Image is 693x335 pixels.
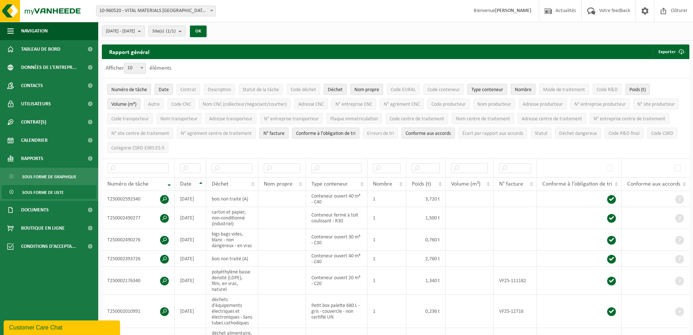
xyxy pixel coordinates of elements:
span: Code R&D [597,87,618,93]
button: N° site producteurN° site producteur : Activate to sort [633,98,679,109]
span: Code R&D final [609,131,640,136]
span: Conditions d'accepta... [21,237,76,256]
span: Volume (m³) [451,181,481,187]
button: ContratContrat: Activate to sort [176,84,200,95]
td: 1 [367,267,406,295]
span: Type conteneur [311,181,348,187]
span: N° agrément centre de traitement [181,131,252,136]
button: Adresse transporteurAdresse transporteur: Activate to sort [205,113,256,124]
button: Code conteneurCode conteneur: Activate to sort [423,84,464,95]
td: déchets d'équipements électriques et électroniques - Sans tubes cathodiques [206,295,258,328]
button: Conforme aux accords : Activate to sort [402,128,455,139]
td: polyéthylène basse densité (LDPE), film, en vrac, naturel [206,267,258,295]
td: T250002490277 [102,207,175,229]
td: 0,760 t [406,229,445,251]
td: 1 [367,295,406,328]
span: Tableau de bord [21,40,60,58]
span: Utilisateurs [21,95,51,113]
span: N° entreprise CNC [335,102,372,107]
button: N° entreprise producteurN° entreprise producteur: Activate to sort [570,98,630,109]
td: T250002176340 [102,267,175,295]
td: Conteneur ouvert 40 m³ - C40 [306,191,367,207]
span: Code conteneur [427,87,460,93]
span: Date [159,87,169,93]
span: Sous forme de liste [22,186,64,199]
button: DescriptionDescription: Activate to sort [204,84,235,95]
button: Code déchetCode déchet: Activate to sort [287,84,320,95]
span: Poids (t) [412,181,431,187]
span: Plaque immatriculation [330,116,378,122]
span: Poids (t) [629,87,646,93]
span: N° entreprise producteur [574,102,626,107]
span: Nom propre [264,181,292,187]
button: Code centre de traitementCode centre de traitement: Activate to sort [386,113,448,124]
span: N° site centre de traitement [111,131,169,136]
button: Numéro de tâcheNuméro de tâche: Activate to remove sorting [107,84,151,95]
span: Nombre [373,181,392,187]
span: Nombre [515,87,531,93]
button: Code R&DCode R&amp;D: Activate to sort [593,84,622,95]
button: Code transporteurCode transporteur: Activate to sort [107,113,153,124]
span: Nom producteur [477,102,511,107]
span: Nom transporteur [160,116,198,122]
td: Conteneur ouvert 20 m³ - C20 [306,267,367,295]
span: N° site producteur [637,102,675,107]
button: StatutStatut: Activate to sort [531,128,551,139]
button: N° agrément centre de traitementN° agrément centre de traitement: Activate to sort [177,128,256,139]
span: Documents [21,201,49,219]
iframe: chat widget [4,319,122,335]
td: carton et papier, non-conditionné (industriel) [206,207,258,229]
span: Conforme à l’obligation de tri [542,181,612,187]
button: Site(s)(1/1) [148,26,186,36]
td: 3,720 t [406,191,445,207]
span: Adresse centre de traitement [522,116,582,122]
button: Adresse centre de traitementAdresse centre de traitement: Activate to sort [518,113,586,124]
td: [DATE] [175,207,206,229]
span: Numéro de tâche [107,181,148,187]
td: bigs bags vides, blanc - non dangereux - en vrac [206,229,258,251]
span: Conforme aux accords [627,181,680,187]
button: Volume (m³)Volume (m³): Activate to sort [107,98,140,109]
span: Volume (m³) [111,102,136,107]
button: OK [190,26,207,37]
span: Code EURAL [391,87,416,93]
td: T250002010991 [102,295,175,328]
button: NombreNombre: Activate to sort [511,84,535,95]
button: Adresse CNCAdresse CNC: Activate to sort [294,98,328,109]
button: Type conteneurType conteneur: Activate to sort [467,84,507,95]
td: [DATE] [175,191,206,207]
span: Code centre de traitement [390,116,444,122]
span: Code déchet [291,87,316,93]
span: 10 [124,63,146,73]
button: Nom transporteurNom transporteur: Activate to sort [156,113,202,124]
td: bois non traité (A) [206,251,258,267]
button: N° factureN° facture: Activate to sort [259,128,288,139]
span: Date [180,181,191,187]
td: 1 [367,207,406,229]
button: Nom propreNom propre: Activate to sort [350,84,383,95]
button: Code CNCCode CNC: Activate to sort [167,98,195,109]
span: Déchet [212,181,228,187]
button: Code producteurCode producteur: Activate to sort [427,98,470,109]
span: Contrat [180,87,196,93]
span: N° facture [499,181,523,187]
td: 1 [367,191,406,207]
button: Mode de traitementMode de traitement: Activate to sort [539,84,589,95]
span: Navigation [21,22,48,40]
span: Code producteur [431,102,466,107]
td: Conteneur ouvert 40 m³ - C40 [306,251,367,267]
strong: [PERSON_NAME] [495,8,531,13]
span: Conforme aux accords [406,131,451,136]
span: N° entreprise transporteur [264,116,319,122]
span: Autre [148,102,160,107]
a: Sous forme de liste [2,185,96,199]
span: 10-960520 - VITAL MATERIALS BELGIUM S.A. - TILLY [96,6,215,16]
span: Numéro de tâche [111,87,147,93]
button: N° agrément CNCN° agrément CNC: Activate to sort [380,98,424,109]
button: Statut de la tâcheStatut de la tâche: Activate to sort [239,84,283,95]
button: Exporter [653,44,689,59]
button: N° site centre de traitementN° site centre de traitement: Activate to sort [107,128,173,139]
span: 10 [124,63,146,74]
span: Catégorie CSRD ESRS E5-5 [111,145,164,151]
